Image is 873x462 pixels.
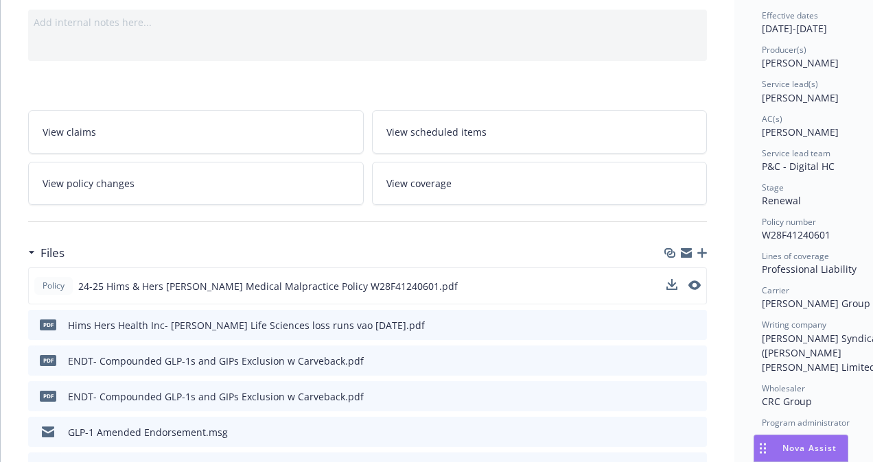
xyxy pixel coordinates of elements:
span: Policy [40,280,67,292]
button: preview file [688,280,701,290]
span: Policy number [762,216,816,228]
button: preview file [689,318,701,332]
span: Service lead team [762,147,830,159]
span: AC(s) [762,113,782,125]
span: P&C - Digital HC [762,160,835,173]
div: GLP-1 Amended Endorsement.msg [68,425,228,439]
span: W28F41240601 [762,228,830,241]
h3: Files [40,244,65,262]
span: [PERSON_NAME] [762,56,839,69]
span: [PERSON_NAME] Group [762,297,870,310]
span: pdf [40,319,56,330]
span: [PERSON_NAME] [762,125,839,138]
span: Writing company [762,319,826,330]
span: Program administrator [762,417,850,428]
button: download file [666,279,677,290]
button: download file [667,354,678,368]
span: [PERSON_NAME] [762,91,839,104]
span: View policy changes [43,176,135,191]
span: Professional Liability [762,263,857,276]
div: Files [28,244,65,262]
span: View scheduled items [386,125,487,139]
div: Add internal notes here... [34,15,701,29]
button: preview file [688,279,701,293]
span: Effective dates [762,10,818,21]
span: Renewal [762,194,801,207]
span: CRC Group [762,395,812,408]
span: Nova Assist [782,442,837,454]
button: preview file [689,389,701,404]
span: Carrier [762,284,789,296]
button: download file [666,279,677,293]
div: ENDT- Compounded GLP-1s and GIPs Exclusion w Carveback.pdf [68,389,364,404]
a: View policy changes [28,162,364,205]
button: download file [667,389,678,404]
div: ENDT- Compounded GLP-1s and GIPs Exclusion w Carveback.pdf [68,354,364,368]
button: download file [667,318,678,332]
a: View coverage [372,162,708,205]
span: Stage [762,182,784,193]
span: - [762,429,765,442]
button: Nova Assist [754,435,848,462]
span: View claims [43,125,96,139]
button: preview file [689,354,701,368]
a: View scheduled items [372,110,708,154]
span: pdf [40,355,56,365]
span: pdf [40,391,56,401]
div: Drag to move [754,435,771,461]
span: View coverage [386,176,452,191]
span: Service lead(s) [762,78,818,90]
span: 24-25 Hims & Hers [PERSON_NAME] Medical Malpractice Policy W28F41240601.pdf [78,279,458,293]
button: preview file [689,425,701,439]
span: Lines of coverage [762,250,829,262]
div: Hims Hers Health Inc- [PERSON_NAME] Life Sciences loss runs vao [DATE].pdf [68,318,425,332]
a: View claims [28,110,364,154]
span: Wholesaler [762,382,805,394]
span: Producer(s) [762,44,806,56]
button: download file [667,425,678,439]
